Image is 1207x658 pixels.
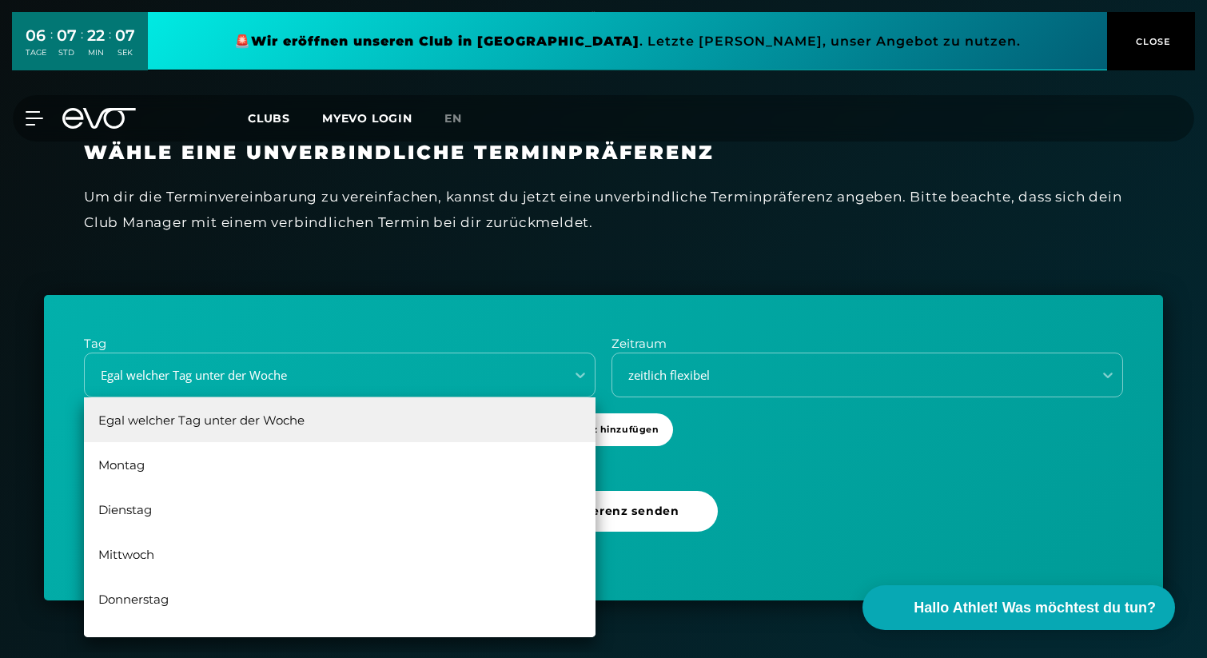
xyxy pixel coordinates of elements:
div: Egal welcher Tag unter der Woche [84,397,596,442]
div: 06 [26,24,46,47]
a: MYEVO LOGIN [322,111,412,126]
div: TAGE [26,47,46,58]
div: zeitlich flexibel [614,366,1082,385]
a: Terminpräferenz senden [483,491,723,560]
span: Clubs [248,111,290,126]
span: Hallo Athlet! Was möchtest du tun? [914,597,1156,619]
div: SEK [115,47,135,58]
div: : [81,26,83,68]
div: MIN [87,47,105,58]
div: 07 [115,24,135,47]
div: Mittwoch [84,532,596,576]
span: + Präferenz hinzufügen [542,423,659,437]
div: STD [57,47,77,58]
span: CLOSE [1132,34,1171,49]
div: 22 [87,24,105,47]
div: : [50,26,53,68]
span: Terminpräferenz senden [521,503,679,520]
a: en [444,110,481,128]
div: 07 [57,24,77,47]
div: Dienstag [84,487,596,532]
div: Montag [84,442,596,487]
div: Egal welcher Tag unter der Woche [86,366,554,385]
div: Donnerstag [84,576,596,621]
p: Zeitraum [611,335,1123,353]
div: : [109,26,111,68]
button: Hallo Athlet! Was möchtest du tun? [862,585,1175,630]
p: Tag [84,335,596,353]
a: +Präferenz hinzufügen [528,413,680,475]
a: Clubs [248,110,322,126]
button: CLOSE [1107,12,1195,70]
span: en [444,111,462,126]
div: Um dir die Terminvereinbarung zu vereinfachen, kannst du jetzt eine unverbindliche Terminpräferen... [84,184,1123,236]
